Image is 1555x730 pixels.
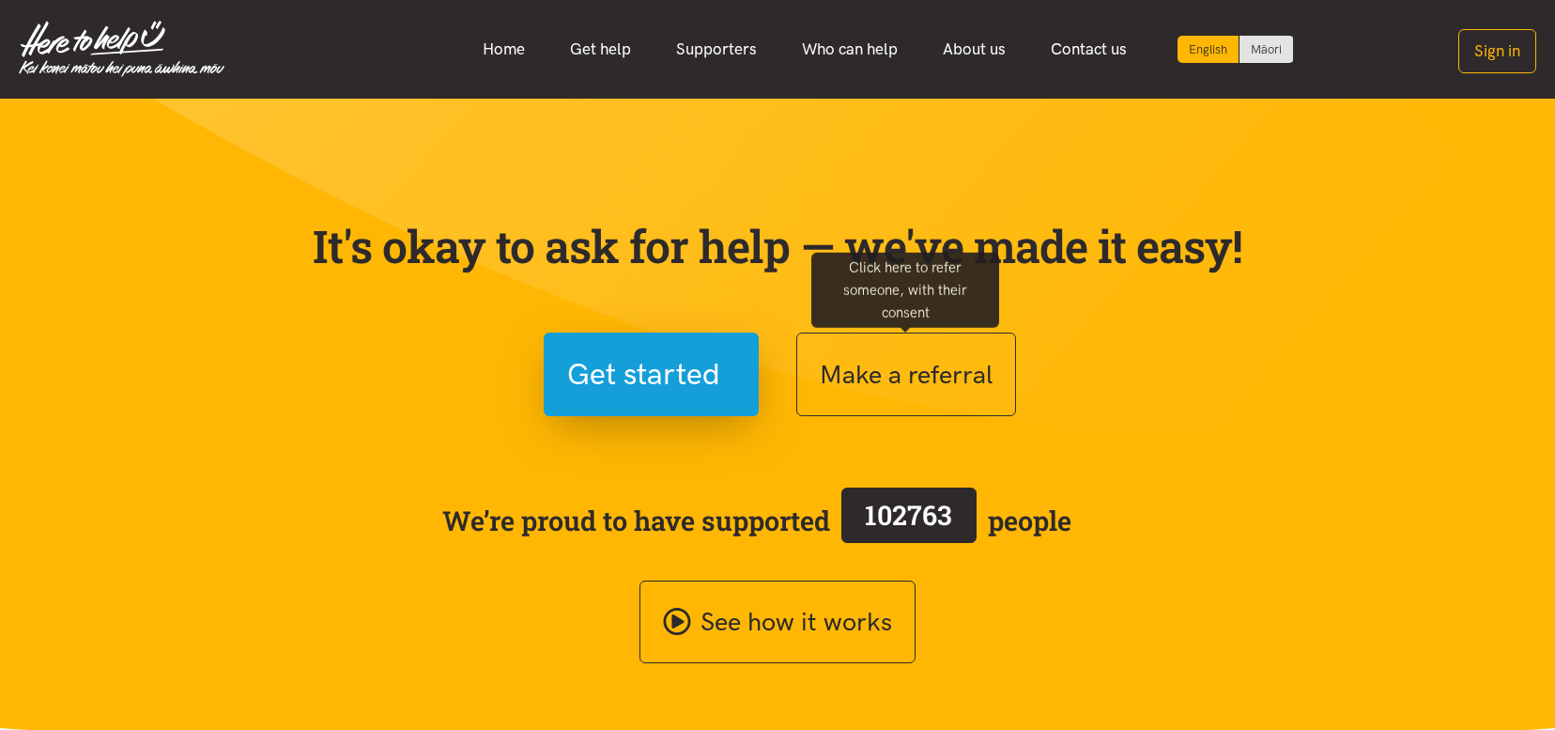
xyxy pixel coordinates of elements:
[796,333,1016,416] button: Make a referral
[442,484,1071,557] span: We’re proud to have supported people
[544,333,759,416] button: Get started
[547,29,654,70] a: Get help
[19,21,224,77] img: Home
[1028,29,1149,70] a: Contact us
[830,484,988,557] a: 102763
[654,29,779,70] a: Supporters
[567,350,720,398] span: Get started
[811,252,999,327] div: Click here to refer someone, with their consent
[779,29,920,70] a: Who can help
[308,219,1247,273] p: It's okay to ask for help — we've made it easy!
[865,497,952,533] span: 102763
[1458,29,1536,73] button: Sign in
[1178,36,1239,63] div: Current language
[639,581,916,664] a: See how it works
[1178,36,1294,63] div: Language toggle
[1239,36,1293,63] a: Switch to Te Reo Māori
[460,29,547,70] a: Home
[920,29,1028,70] a: About us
